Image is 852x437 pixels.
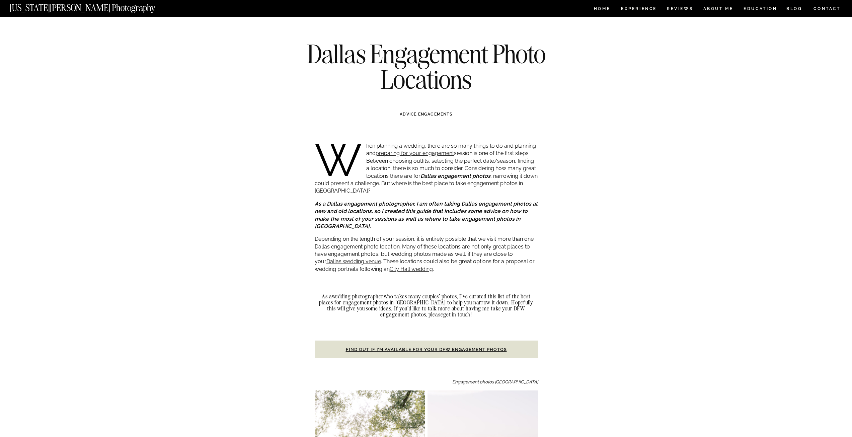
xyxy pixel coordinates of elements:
[10,3,178,9] a: [US_STATE][PERSON_NAME] Photography
[593,7,612,12] a: HOME
[390,266,433,272] a: City Hall wedding
[326,258,381,265] a: Dallas wedding venue
[667,7,692,12] a: REVIEWS
[621,7,656,12] a: Experience
[400,112,416,117] a: ADVICE
[443,311,470,318] a: get in touch
[329,111,524,117] h3: ,
[346,347,507,352] a: Find out if I’m available for your DFW engagement photos
[315,201,538,229] em: As a Dallas engagement photographer, I am often taking Dallas engagement photos at new and old lo...
[452,379,538,384] em: Engagement photos [GEOGRAPHIC_DATA]
[376,150,454,156] a: preparing for your engagement
[743,7,778,12] a: EDUCATION
[315,142,538,195] p: When planning a wedding, there are so many things to do and planning and session is one of the fi...
[418,112,452,117] a: ENGAGEMENTS
[703,7,733,12] a: ABOUT ME
[315,235,538,273] p: Depending on the length of your session, it is entirely possible that we visit more than one Dall...
[786,7,802,12] a: BLOG
[420,173,490,179] strong: Dallas engagement photos
[315,293,538,317] h2: As a who takes many couples’ photos, I’ve curated this list of the best places for engagement pho...
[813,5,841,12] a: CONTACT
[332,293,384,300] a: wedding photographer
[305,41,548,92] h1: Dallas Engagement Photo Locations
